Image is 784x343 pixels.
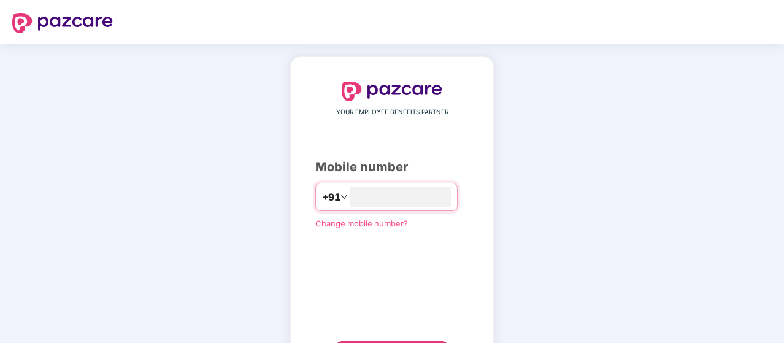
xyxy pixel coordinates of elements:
[340,193,348,201] span: down
[12,13,113,33] img: logo
[336,107,448,117] span: YOUR EMPLOYEE BENEFITS PARTNER
[315,158,469,177] div: Mobile number
[342,82,442,101] img: logo
[315,218,408,228] a: Change mobile number?
[322,190,340,205] span: +91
